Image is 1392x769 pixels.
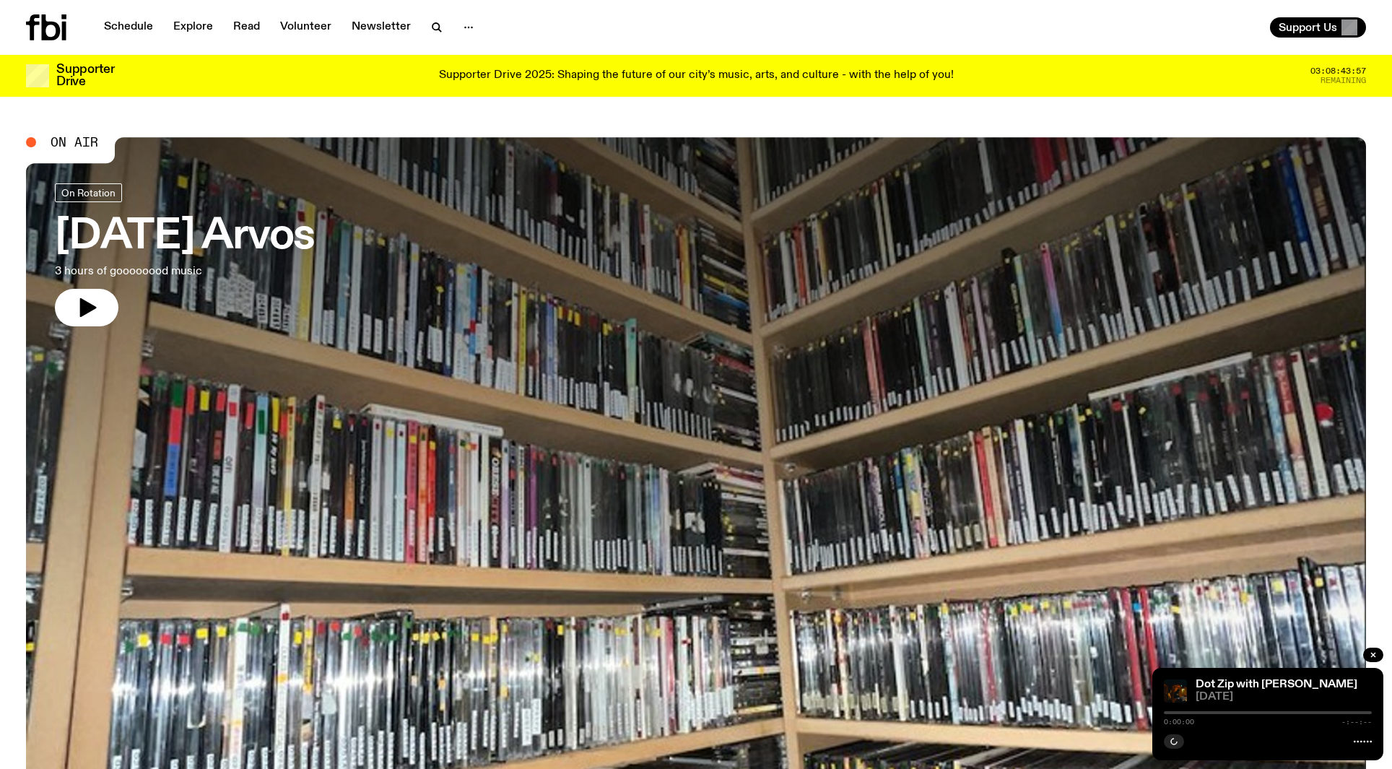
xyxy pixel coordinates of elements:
span: On Air [51,136,98,149]
a: Read [225,17,269,38]
img: Johnny Lieu and Rydeen stand at DJ decks at Oxford Art Factory, the room is dark and low lit in o... [1164,679,1187,703]
h3: Supporter Drive [56,64,114,88]
span: 0:00:00 [1164,718,1194,726]
span: Support Us [1279,21,1337,34]
a: Explore [165,17,222,38]
span: 03:08:43:57 [1310,67,1366,75]
button: Support Us [1270,17,1366,38]
a: Volunteer [271,17,340,38]
span: [DATE] [1196,692,1372,703]
a: On Rotation [55,183,122,202]
a: Dot Zip with [PERSON_NAME] [1196,679,1357,690]
p: 3 hours of goooooood music [55,263,315,280]
span: On Rotation [61,187,116,198]
h3: [DATE] Arvos [55,217,315,257]
a: [DATE] Arvos3 hours of goooooood music [55,183,315,326]
a: Schedule [95,17,162,38]
a: Newsletter [343,17,419,38]
p: Supporter Drive 2025: Shaping the future of our city’s music, arts, and culture - with the help o... [439,69,954,82]
span: Remaining [1321,77,1366,84]
span: -:--:-- [1341,718,1372,726]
